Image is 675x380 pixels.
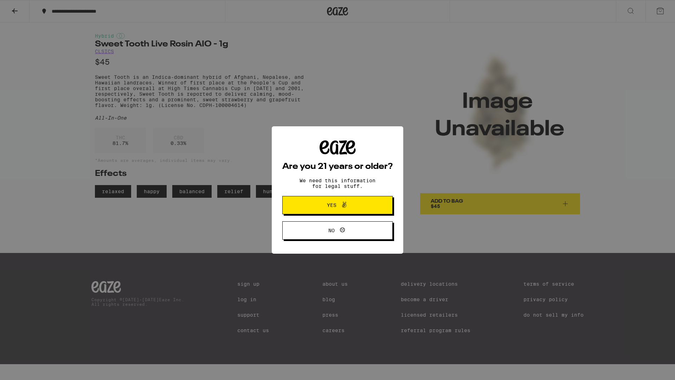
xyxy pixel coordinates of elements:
h2: Are you 21 years or older? [282,163,393,171]
span: No [328,228,335,233]
iframe: Opens a widget where you can find more information [631,359,668,376]
p: We need this information for legal stuff. [294,178,381,189]
span: Yes [327,203,336,208]
button: Yes [282,196,393,214]
button: No [282,221,393,240]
